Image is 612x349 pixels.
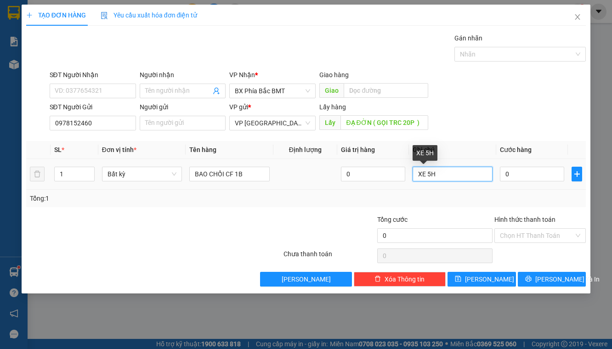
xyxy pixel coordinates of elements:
span: Giá trị hàng [341,146,375,153]
span: Lấy hàng [319,103,346,111]
span: close [574,13,581,21]
span: user-add [213,87,220,95]
span: printer [525,276,532,283]
span: Bất kỳ [108,167,177,181]
span: Định lượng [289,146,322,153]
span: Cước hàng [500,146,532,153]
label: Hình thức thanh toán [494,216,555,223]
span: Tổng cước [377,216,408,223]
div: Người nhận [140,70,226,80]
span: BX Phía Bắc BMT [235,84,310,98]
input: Ghi Chú [413,167,493,181]
input: Dọc đường [340,115,428,130]
button: delete [30,167,45,181]
span: Xóa Thông tin [385,274,425,284]
input: Dọc đường [344,83,428,98]
button: printer[PERSON_NAME] và In [518,272,586,287]
div: Tổng: 1 [30,193,237,203]
div: Chưa thanh toán [283,249,376,265]
span: [PERSON_NAME] [282,274,331,284]
th: Ghi chú [409,141,497,159]
div: VP gửi [229,102,316,112]
button: save[PERSON_NAME] [448,272,516,287]
button: plus [572,167,582,181]
span: Yêu cầu xuất hóa đơn điện tử [101,11,198,19]
span: Đơn vị tính [102,146,136,153]
button: Close [565,5,590,30]
span: plus [572,170,582,178]
span: VP Đà Lạt [235,116,310,130]
span: VP Nhận [229,71,255,79]
div: SĐT Người Gửi [50,102,136,112]
input: VD: Bàn, Ghế [189,167,270,181]
input: 0 [341,167,405,181]
span: [PERSON_NAME] [465,274,514,284]
button: deleteXóa Thông tin [354,272,446,287]
span: delete [374,276,381,283]
span: Giao hàng [319,71,349,79]
div: Người gửi [140,102,226,112]
span: TẠO ĐƠN HÀNG [26,11,86,19]
span: plus [26,12,33,18]
span: Giao [319,83,344,98]
div: XE 5H [413,145,437,161]
span: Tên hàng [189,146,216,153]
button: [PERSON_NAME] [260,272,352,287]
div: SĐT Người Nhận [50,70,136,80]
span: SL [54,146,62,153]
span: save [455,276,461,283]
img: icon [101,12,108,19]
label: Gán nhãn [454,34,482,42]
span: Lấy [319,115,340,130]
span: [PERSON_NAME] và In [535,274,600,284]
